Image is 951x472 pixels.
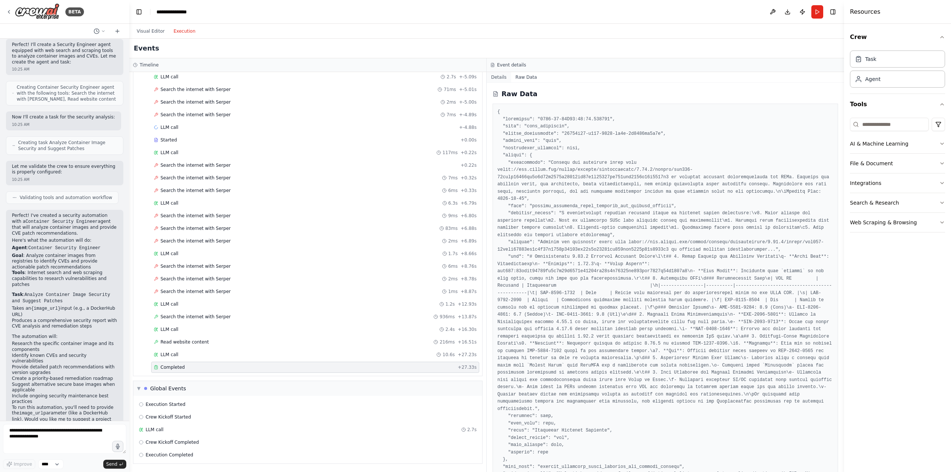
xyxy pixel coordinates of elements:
[12,114,115,120] p: Now I'll create a task for the security analysis:
[111,27,123,36] button: Start a new chat
[160,238,231,244] span: Search the internet with Serper
[447,99,456,105] span: 2ms
[445,326,455,332] span: 2.4s
[459,124,477,130] span: + -4.88s
[160,175,231,181] span: Search the internet with Serper
[461,276,477,282] span: + 8.78s
[439,339,455,345] span: 216ms
[160,251,178,257] span: LLM call
[459,87,477,92] span: + -5.01s
[160,364,185,370] span: Completed
[12,292,23,297] strong: Task
[150,385,186,392] div: Global Events
[3,459,35,469] button: Improve
[103,460,126,469] button: Send
[442,150,458,156] span: 117ms
[146,401,185,407] span: Execution Started
[850,115,945,238] div: Tools
[160,276,231,282] span: Search the internet with Serper
[12,42,117,65] p: Perfect! I'll create a Security Engineer agent equipped with web search and scraping tools to ana...
[146,452,193,458] span: Execution Completed
[461,137,477,143] span: + 0.00s
[160,87,231,92] span: Search the internet with Serper
[12,122,115,127] div: 10:25 AM
[448,188,458,193] span: 6ms
[447,74,456,80] span: 2.7s
[850,7,880,16] h4: Resources
[447,112,456,118] span: 7ms
[461,263,477,269] span: + 8.76s
[20,195,112,201] span: Validating tools and automation workflow
[12,341,117,352] li: Research the specific container image and its components
[448,200,458,206] span: 6.3s
[160,326,178,332] span: LLM call
[160,188,231,193] span: Search the internet with Serper
[850,48,945,94] div: Crew
[445,301,455,307] span: 1.2s
[160,74,178,80] span: LLM call
[448,175,458,181] span: 7ms
[106,461,117,467] span: Send
[461,238,477,244] span: + 6.89s
[12,245,117,251] p: :
[160,150,178,156] span: LLM call
[12,253,117,270] li: : Analyze container images from registries to identify CVEs and provide actionable patch recommen...
[448,263,458,269] span: 6ms
[439,314,455,320] span: 936ms
[12,292,117,304] p: :
[146,427,163,433] span: LLM call
[865,75,880,83] div: Agent
[26,219,98,224] code: Container Security Engineer
[160,352,178,358] span: LLM call
[497,62,526,68] h3: Event details
[160,162,231,168] span: Search the internet with Serper
[12,376,117,382] li: Create a priority-based remediation roadmap
[850,94,945,115] button: Tools
[12,393,117,405] li: Include ongoing security maintenance best practices
[461,225,477,231] span: + 6.88s
[461,150,477,156] span: + 0.22s
[502,89,538,99] h2: Raw Data
[442,352,455,358] span: 10.6s
[160,289,231,294] span: Search the internet with Serper
[850,193,945,212] button: Search & Research
[12,405,117,428] p: To run this automation, you'll need to provide the parameter (like a DockerHub link). Would you l...
[160,263,231,269] span: Search the internet with Serper
[160,314,231,320] span: Search the internet with Serper
[459,112,477,118] span: + -4.89s
[12,213,117,236] p: Perfect! I've created a security automation with a agent that will analyze container images and p...
[448,238,458,244] span: 2ms
[160,200,178,206] span: LLM call
[160,124,178,130] span: LLM call
[461,162,477,168] span: + 0.22s
[12,66,117,72] div: 10:25 AM
[12,177,117,182] div: 10:25 AM
[850,27,945,48] button: Crew
[461,213,477,219] span: + 6.80s
[12,364,117,376] li: Provide detailed patch recommendations with version upgrades
[15,3,59,20] img: Logo
[132,27,169,36] button: Visual Editor
[487,72,511,82] button: Details
[18,140,117,152] span: Creating task Analyze Container Image Security and Suggest Patches
[160,301,178,307] span: LLM call
[458,301,477,307] span: + 12.93s
[160,213,231,219] span: Search the internet with Serper
[461,251,477,257] span: + 8.66s
[134,43,159,53] h2: Events
[137,385,140,391] span: ▼
[146,439,199,445] span: Crew Kickoff Completed
[12,238,117,244] p: Here's what the automation will do:
[169,27,200,36] button: Execution
[31,306,61,311] code: {image_url}
[850,173,945,193] button: Integrations
[160,137,177,143] span: Started
[12,306,117,318] li: Takes an input (e.g., a DockerHub URL)
[12,292,110,304] code: Analyze Container Image Security and Suggest Patches
[160,339,209,345] span: Read website content
[459,74,477,80] span: + -5.09s
[12,353,117,364] li: Identify known CVEs and security vulnerabilities
[12,318,117,329] li: Produces a comprehensive security report with CVE analysis and remediation steps
[458,314,477,320] span: + 13.87s
[850,213,945,232] button: Web Scraping & Browsing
